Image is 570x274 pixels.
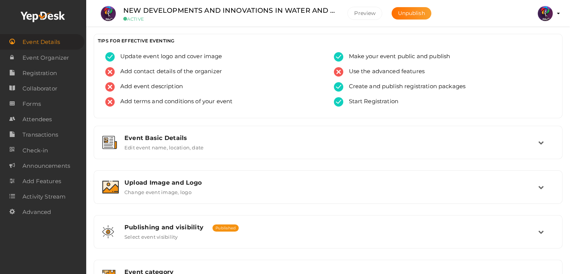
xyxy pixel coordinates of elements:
span: Published [212,224,239,232]
div: Upload Image and Logo [124,179,538,186]
span: Publishing and visibility [124,224,203,231]
div: Event Basic Details [124,134,538,142]
span: Event Organizer [22,50,69,65]
a: Upload Image and Logo Change event image, logo [98,190,558,197]
span: Make your event public and publish [343,52,450,62]
span: Unpublish [398,10,425,17]
span: Create and publish registration packages [343,82,466,92]
img: error.svg [105,97,115,107]
img: image.svg [102,181,119,194]
span: Update event logo and cover image [115,52,222,62]
span: Attendees [22,112,52,127]
img: tick-success.svg [334,97,343,107]
button: Unpublish [392,7,431,20]
img: event-details.svg [102,136,117,149]
label: Change event image, logo [124,186,191,195]
small: ACTIVE [123,16,336,22]
img: shared-vision.svg [102,225,114,238]
label: Edit event name, location, date [124,142,203,151]
span: Start Registration [343,97,399,107]
img: error.svg [105,82,115,92]
span: Add event description [115,82,183,92]
span: Announcements [22,158,70,173]
span: Add terms and conditions of your event [115,97,232,107]
button: Preview [347,7,382,20]
a: Event Basic Details Edit event name, location, date [98,145,558,152]
img: tick-success.svg [105,52,115,62]
a: Publishing and visibility Published Select event visibility [98,234,558,241]
img: HYVFUF7I_small.png [101,6,116,21]
span: Registration [22,66,57,81]
label: NEW DEVELOPMENTS AND INNOVATIONS IN WATER AND WASTE WATER TREATMENT [123,5,336,16]
span: Add Features [22,174,61,189]
span: Event Details [22,35,60,50]
span: Collaborator [22,81,57,96]
img: tick-success.svg [334,82,343,92]
span: Use the advanced features [343,67,425,77]
span: Forms [22,96,41,111]
img: error.svg [105,67,115,77]
img: error.svg [334,67,343,77]
span: Advanced [22,205,51,220]
h3: TIPS FOR EFFECTIVE EVENTING [98,38,558,44]
span: Add contact details of the organizer [115,67,222,77]
img: tick-success.svg [334,52,343,62]
span: Transactions [22,127,58,142]
img: 5BK8ZL5P_small.png [538,6,553,21]
label: Select event visibility [124,231,178,240]
span: Activity Stream [22,189,66,204]
span: Check-in [22,143,48,158]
